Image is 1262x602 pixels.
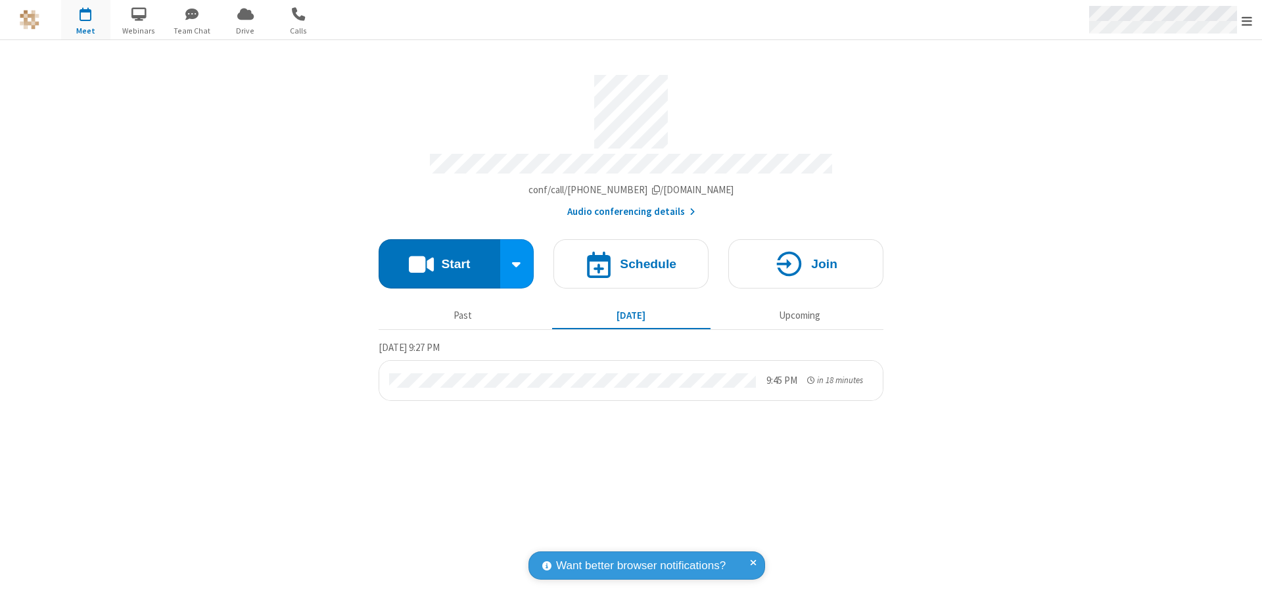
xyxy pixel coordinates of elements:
[728,239,883,289] button: Join
[114,25,164,37] span: Webinars
[221,25,270,37] span: Drive
[811,258,837,270] h4: Join
[379,341,440,354] span: [DATE] 9:27 PM
[379,340,883,401] section: Today's Meetings
[552,303,711,328] button: [DATE]
[553,239,709,289] button: Schedule
[620,258,676,270] h4: Schedule
[168,25,217,37] span: Team Chat
[556,557,726,574] span: Want better browser notifications?
[528,183,734,196] span: Copy my meeting room link
[720,303,879,328] button: Upcoming
[20,10,39,30] img: QA Selenium DO NOT DELETE OR CHANGE
[500,239,534,289] div: Start conference options
[61,25,110,37] span: Meet
[379,239,500,289] button: Start
[384,303,542,328] button: Past
[379,65,883,220] section: Account details
[528,183,734,198] button: Copy my meeting room linkCopy my meeting room link
[766,373,797,388] div: 9:45 PM
[567,204,695,220] button: Audio conferencing details
[274,25,323,37] span: Calls
[817,375,863,386] span: in 18 minutes
[441,258,470,270] h4: Start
